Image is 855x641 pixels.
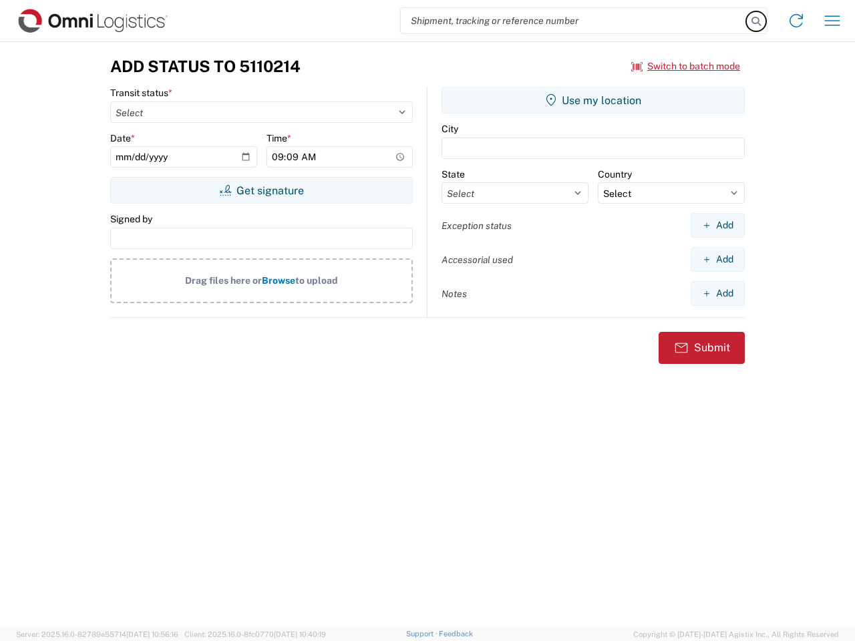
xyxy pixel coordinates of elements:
[442,288,467,300] label: Notes
[295,275,338,286] span: to upload
[401,8,747,33] input: Shipment, tracking or reference number
[110,213,152,225] label: Signed by
[267,132,291,144] label: Time
[439,630,473,638] a: Feedback
[691,281,745,306] button: Add
[442,87,745,114] button: Use my location
[442,220,512,232] label: Exception status
[126,630,178,638] span: [DATE] 10:56:16
[633,628,839,640] span: Copyright © [DATE]-[DATE] Agistix Inc., All Rights Reserved
[274,630,326,638] span: [DATE] 10:40:19
[406,630,440,638] a: Support
[185,275,262,286] span: Drag files here or
[110,177,413,204] button: Get signature
[16,630,178,638] span: Server: 2025.16.0-82789e55714
[598,168,632,180] label: Country
[110,87,172,99] label: Transit status
[442,168,465,180] label: State
[442,123,458,135] label: City
[691,213,745,238] button: Add
[659,332,745,364] button: Submit
[110,57,301,76] h3: Add Status to 5110214
[184,630,326,638] span: Client: 2025.16.0-8fc0770
[110,132,135,144] label: Date
[442,254,513,266] label: Accessorial used
[691,247,745,272] button: Add
[262,275,295,286] span: Browse
[631,55,740,77] button: Switch to batch mode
